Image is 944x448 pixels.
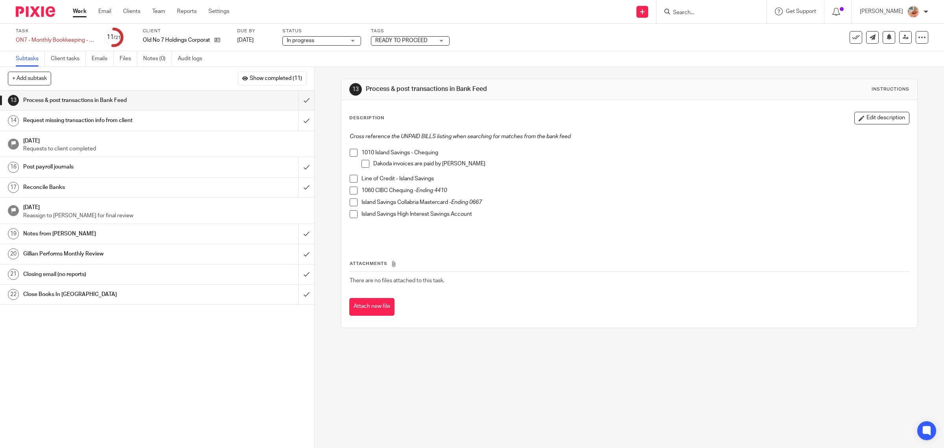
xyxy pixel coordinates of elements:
h1: Request missing transaction info from client [23,115,201,126]
label: Due by [237,28,273,34]
input: Search [672,9,743,17]
p: 1010 Island Savings - Chequing [361,149,909,157]
p: Requests to client completed [23,145,306,153]
div: 11 [107,33,121,42]
p: Old No 7 Holdings Corporation [143,36,210,44]
h1: Process & post transactions in Bank Feed [23,94,201,106]
a: Settings [208,7,229,15]
div: 13 [349,83,362,96]
h1: Post payroll journals [23,161,201,173]
span: Get Support [786,9,816,14]
a: Team [152,7,165,15]
div: ON7 - Monthly Bookkeeping - May [16,36,94,44]
h1: Gillian Performs Monthly Review [23,248,201,260]
a: Clients [123,7,140,15]
div: 22 [8,289,19,300]
h1: [DATE] [23,202,306,211]
label: Tags [371,28,450,34]
span: Show completed (11) [250,76,302,82]
h1: Process & post transactions in Bank Feed [366,85,646,93]
img: MIC.jpg [907,6,920,18]
div: 17 [8,182,19,193]
a: Reports [177,7,197,15]
a: Subtasks [16,51,45,67]
p: Island Savings Collabria Mastercard - [361,198,909,206]
label: Task [16,28,94,34]
p: Reassign to [PERSON_NAME] for final review [23,212,306,220]
span: Attachments [350,261,387,266]
a: Work [73,7,87,15]
div: 21 [8,269,19,280]
p: 1060 CIBC Chequing - [361,187,909,194]
a: Audit logs [178,51,208,67]
em: Ending 4410 [416,188,447,193]
a: Email [98,7,111,15]
p: Island Savings High Interest Savings Account [361,210,909,218]
p: Dakoda invoices are paid by [PERSON_NAME] [373,160,909,168]
h1: Notes from [PERSON_NAME] [23,228,201,240]
button: + Add subtask [8,72,51,85]
span: READY TO PROCEED [375,38,428,43]
p: Line of Credit - Island Savings [361,175,909,183]
label: Client [143,28,227,34]
a: Files [120,51,137,67]
div: 13 [8,95,19,106]
em: Cross reference the UNPAID BILLS listing when searching for matches from the bank feed [350,134,571,139]
h1: Close Books In [GEOGRAPHIC_DATA] [23,289,201,300]
a: Emails [92,51,114,67]
div: 16 [8,162,19,173]
span: In progress [287,38,314,43]
a: Client tasks [51,51,86,67]
h1: [DATE] [23,135,306,145]
div: 19 [8,228,19,239]
button: Show completed (11) [238,72,306,85]
h1: Reconcile Banks [23,181,201,193]
div: 14 [8,115,19,126]
a: Notes (0) [143,51,172,67]
span: [DATE] [237,37,254,43]
small: /21 [114,35,121,40]
div: 20 [8,248,19,259]
h1: Closing email (no reports) [23,268,201,280]
img: Pixie [16,6,55,17]
button: Attach new file [349,298,395,316]
span: There are no files attached to this task. [350,278,444,283]
div: Instructions [872,86,909,93]
button: Edit description [854,112,909,124]
label: Status [282,28,361,34]
p: [PERSON_NAME] [860,7,903,15]
em: Ending 0667 [451,200,482,205]
p: Description [349,115,384,121]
